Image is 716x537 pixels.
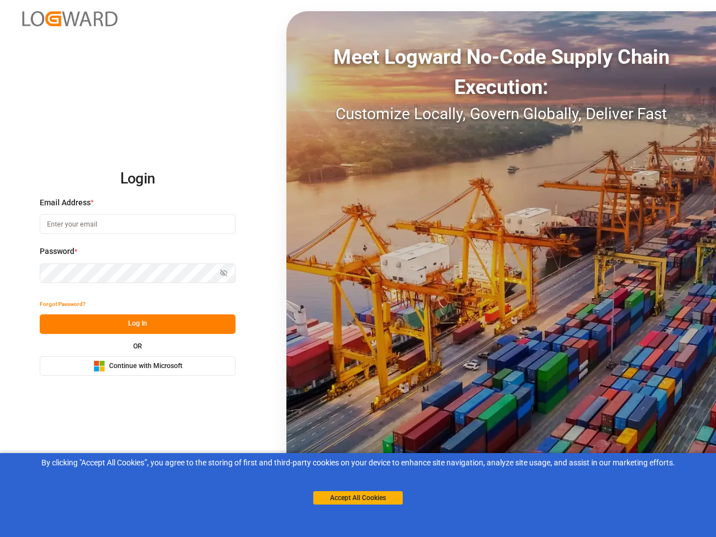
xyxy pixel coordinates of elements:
[133,343,142,350] small: OR
[109,361,182,371] span: Continue with Microsoft
[40,246,74,257] span: Password
[40,356,235,376] button: Continue with Microsoft
[40,214,235,234] input: Enter your email
[40,314,235,334] button: Log In
[40,161,235,197] h2: Login
[286,42,716,102] div: Meet Logward No-Code Supply Chain Execution:
[8,457,708,469] div: By clicking "Accept All Cookies”, you agree to the storing of first and third-party cookies on yo...
[286,102,716,126] div: Customize Locally, Govern Globally, Deliver Fast
[313,491,403,505] button: Accept All Cookies
[22,11,117,26] img: Logward_new_orange.png
[40,197,91,209] span: Email Address
[40,295,86,314] button: Forgot Password?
